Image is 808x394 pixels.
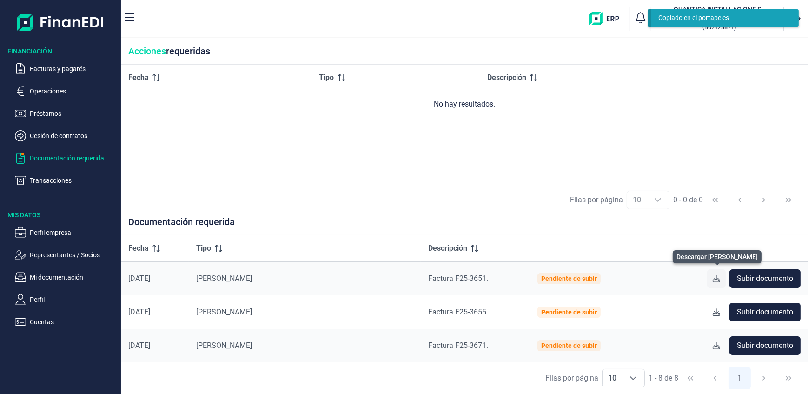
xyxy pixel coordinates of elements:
[428,274,488,283] span: Factura F25-3651.
[753,367,775,389] button: Next Page
[196,307,252,316] span: [PERSON_NAME]
[603,369,622,387] span: 10
[647,191,669,209] div: Choose
[30,130,117,141] p: Cesión de contratos
[121,216,808,235] div: Documentación requerida
[15,249,117,260] button: Representantes / Socios
[570,194,623,206] div: Filas por página
[729,189,751,211] button: Previous Page
[15,227,117,238] button: Perfil empresa
[428,243,467,254] span: Descripción
[30,108,117,119] p: Préstamos
[15,272,117,283] button: Mi documentación
[737,307,793,318] span: Subir documento
[15,130,117,141] button: Cesión de contratos
[545,373,598,384] div: Filas por página
[704,367,726,389] button: Previous Page
[30,294,117,305] p: Perfil
[30,153,117,164] p: Documentación requerida
[541,275,597,282] div: Pendiente de subir
[30,227,117,238] p: Perfil empresa
[673,196,703,204] span: 0 - 0 de 0
[121,38,808,65] div: requeridas
[30,63,117,74] p: Facturas y pagarés
[30,316,117,327] p: Cuentas
[589,12,626,25] img: erp
[15,294,117,305] button: Perfil
[30,272,117,283] p: Mi documentación
[128,274,181,283] div: [DATE]
[196,243,211,254] span: Tipo
[704,189,726,211] button: First Page
[729,336,801,355] button: Subir documento
[30,249,117,260] p: Representantes / Socios
[655,5,780,33] button: QUQUANTICA INSTALLACIONS SL[PERSON_NAME] [PERSON_NAME](B67423871)
[15,63,117,74] button: Facturas y pagarés
[737,273,793,284] span: Subir documento
[428,341,488,350] span: Factura F25-3671.
[128,72,149,83] span: Fecha
[658,13,785,23] div: Copiado en el portapeles
[319,72,334,83] span: Tipo
[128,99,801,110] div: No hay resultados.
[729,367,751,389] button: Page 1
[737,340,793,351] span: Subir documento
[128,243,149,254] span: Fecha
[622,369,644,387] div: Choose
[17,7,104,37] img: Logo de aplicación
[729,303,801,321] button: Subir documento
[649,374,678,382] span: 1 - 8 de 8
[428,307,488,316] span: Factura F25-3655.
[679,367,702,389] button: First Page
[196,274,252,283] span: [PERSON_NAME]
[196,341,252,350] span: [PERSON_NAME]
[15,86,117,97] button: Operaciones
[128,46,166,57] span: Acciones
[15,153,117,164] button: Documentación requerida
[729,269,801,288] button: Subir documento
[15,175,117,186] button: Transacciones
[128,341,181,350] div: [DATE]
[674,5,765,14] h3: QUANTICA INSTALLACIONS SL
[128,307,181,317] div: [DATE]
[15,316,117,327] button: Cuentas
[15,108,117,119] button: Préstamos
[541,342,597,349] div: Pendiente de subir
[777,367,800,389] button: Last Page
[30,175,117,186] p: Transacciones
[777,189,800,211] button: Last Page
[30,86,117,97] p: Operaciones
[487,72,526,83] span: Descripción
[753,189,775,211] button: Next Page
[541,308,597,316] div: Pendiente de subir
